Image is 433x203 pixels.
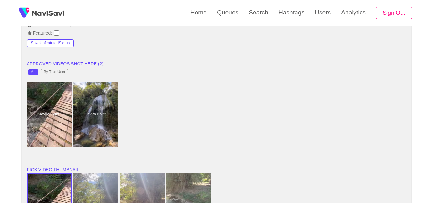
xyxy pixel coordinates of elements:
li: PICK VIDEO THUMBNAIL [27,166,406,173]
img: fireSpot [32,10,64,16]
img: fireSpot [16,5,32,21]
span: Featured: [27,30,53,36]
a: Javira PointJavira Point [73,82,120,147]
li: APPROVED VIDEOS SHOT HERE ( 2 ) [27,60,406,68]
button: SaveUnfeaturedStatus [27,39,74,47]
div: By This User [44,70,65,74]
button: Sign Out [376,7,412,19]
div: All [31,70,35,74]
a: Javira PointJavira Point [27,82,73,147]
